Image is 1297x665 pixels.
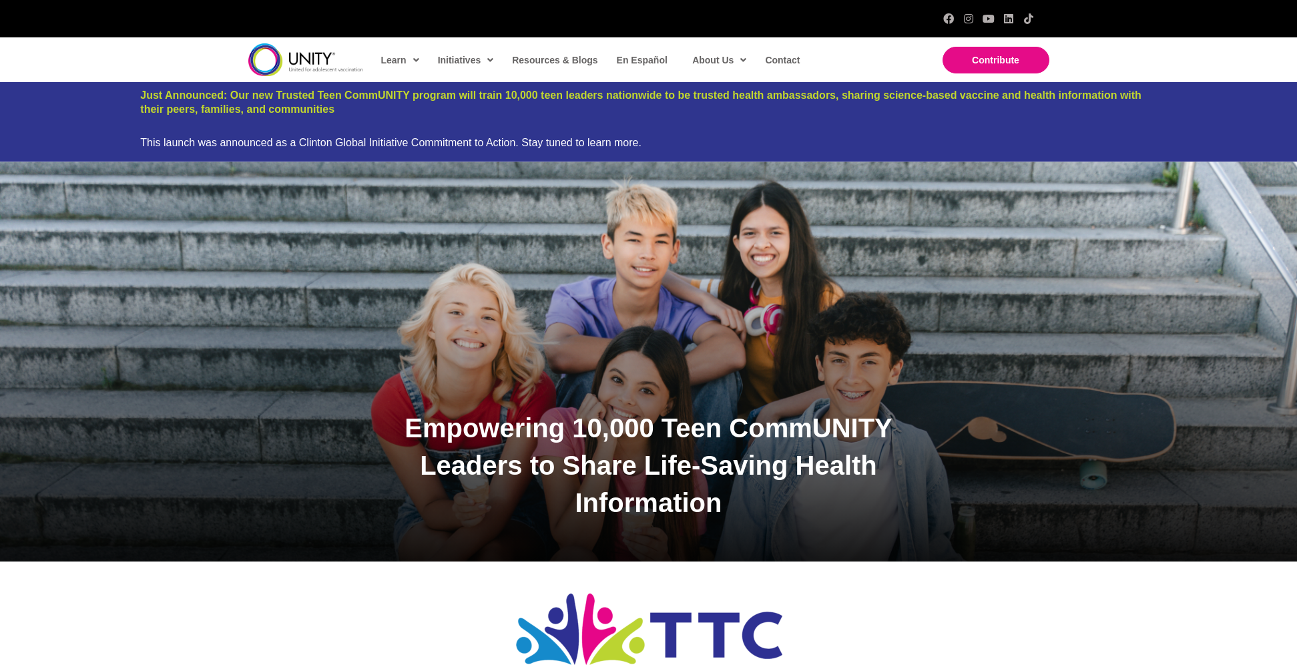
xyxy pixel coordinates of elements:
[140,89,1141,115] a: Just Announced: Our new Trusted Teen CommUNITY program will train 10,000 teen leaders nationwide ...
[1003,13,1014,24] a: LinkedIn
[248,43,363,76] img: unity-logo-dark
[512,55,597,65] span: Resources & Blogs
[381,50,419,70] span: Learn
[972,55,1019,65] span: Contribute
[943,47,1049,73] a: Contribute
[692,50,746,70] span: About Us
[617,55,668,65] span: En Español
[758,45,805,75] a: Contact
[943,13,954,24] a: Facebook
[140,136,1156,149] div: This launch was announced as a Clinton Global Initiative Commitment to Action. Stay tuned to lear...
[765,55,800,65] span: Contact
[438,50,494,70] span: Initiatives
[963,13,974,24] a: Instagram
[405,413,892,517] span: Empowering 10,000 Teen CommUNITY Leaders to Share Life-Saving Health Information
[610,45,673,75] a: En Español
[1023,13,1034,24] a: TikTok
[983,13,994,24] a: YouTube
[686,45,752,75] a: About Us
[505,45,603,75] a: Resources & Blogs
